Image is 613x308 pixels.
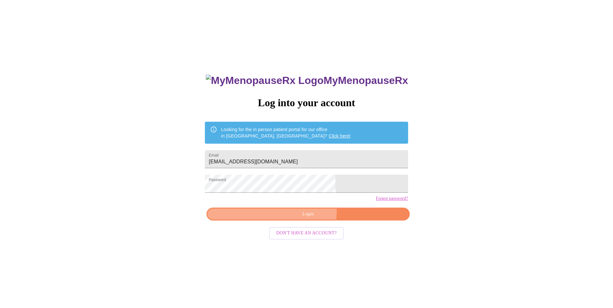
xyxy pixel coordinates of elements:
[221,124,351,142] div: Looking for the in person patient portal for our office in [GEOGRAPHIC_DATA], [GEOGRAPHIC_DATA]?
[214,210,402,218] span: Login
[376,196,408,201] a: Forgot password?
[269,227,344,240] button: Don't have an account?
[329,133,351,139] a: Click here!
[268,230,345,235] a: Don't have an account?
[205,97,408,109] h3: Log into your account
[276,229,337,237] span: Don't have an account?
[206,75,323,87] img: MyMenopauseRx Logo
[206,208,409,221] button: Login
[206,75,408,87] h3: MyMenopauseRx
